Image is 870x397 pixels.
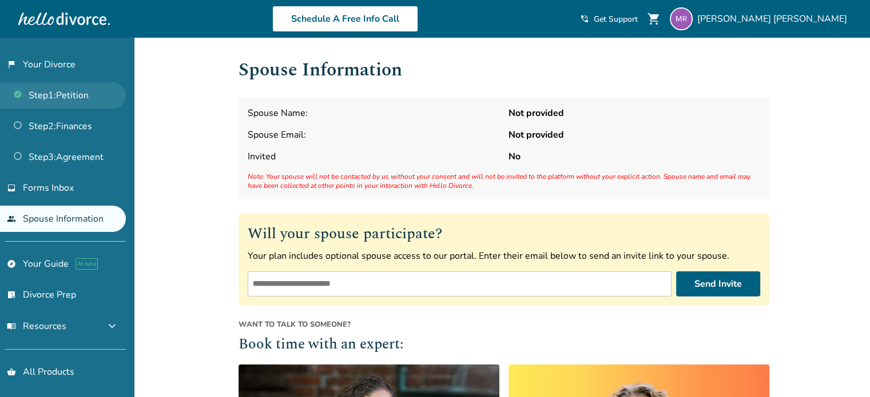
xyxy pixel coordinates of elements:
iframe: Chat Widget [813,342,870,397]
span: expand_more [105,319,119,333]
span: list_alt_check [7,290,16,299]
span: Spouse Email: [248,129,499,141]
h2: Book time with an expert: [239,334,769,356]
h2: Will your spouse participate? [248,222,760,245]
span: Get Support [594,14,638,25]
span: Note: Your spouse will not be contacted by us without your consent and will not be invited to the... [248,172,760,190]
span: Spouse Name: [248,107,499,119]
strong: Not provided [509,107,760,119]
strong: No [509,150,760,163]
p: Your plan includes optional spouse access to our portal. Enter their email below to send an invit... [248,250,760,262]
span: Forms Inbox [23,182,74,194]
span: phone_in_talk [580,14,589,23]
span: AI beta [76,258,98,270]
img: michael.rager57@gmail.com [670,7,693,30]
strong: Not provided [509,129,760,141]
span: people [7,214,16,223]
a: Schedule A Free Info Call [272,6,418,32]
span: Resources [7,320,66,332]
span: flag_2 [7,60,16,69]
span: explore [7,259,16,268]
button: Send Invite [676,271,760,296]
span: [PERSON_NAME] [PERSON_NAME] [697,13,852,25]
a: phone_in_talkGet Support [580,14,638,25]
span: menu_book [7,322,16,331]
h1: Spouse Information [239,56,769,84]
span: Want to talk to someone? [239,319,769,330]
span: Invited [248,150,499,163]
span: inbox [7,183,16,193]
span: shopping_basket [7,367,16,376]
img: Close invite form [742,224,760,243]
span: shopping_cart [647,12,661,26]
